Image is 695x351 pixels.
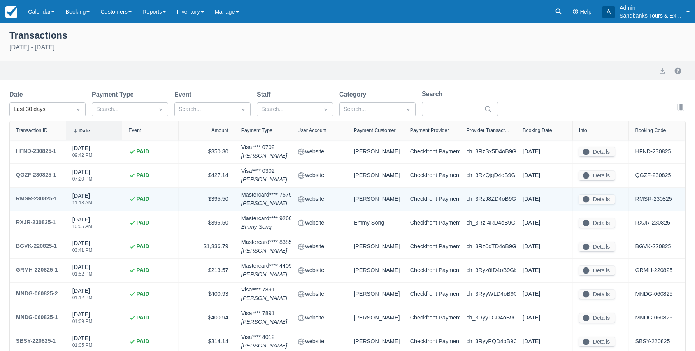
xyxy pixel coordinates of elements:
div: Checkfront Payments [410,241,454,252]
button: Details [579,242,615,251]
span: Dropdown icon [404,105,412,113]
button: Details [579,171,615,180]
strong: PAID [136,290,149,298]
div: Transactions [9,28,686,41]
div: [DATE] [72,192,92,210]
div: 11:13 AM [72,200,92,205]
div: A [602,6,615,18]
div: 01:09 PM [72,319,93,324]
div: Checkfront Payments [410,312,454,323]
div: QGZF-230825-1 [16,170,56,179]
div: Booking Code [635,128,666,133]
div: website [297,265,341,276]
div: $213.57 [185,265,228,276]
span: Dropdown icon [239,105,247,113]
div: GRMH-220825-1 [16,265,58,274]
div: [PERSON_NAME] [354,312,397,323]
button: Details [579,195,615,204]
a: SBSY-220825 [635,337,670,346]
div: website [297,170,341,181]
div: $400.94 [185,312,228,323]
div: 01:05 PM [72,343,93,347]
strong: PAID [136,195,149,204]
a: QGZF-230825 [635,171,671,180]
em: [PERSON_NAME] [241,294,287,303]
em: [PERSON_NAME] [241,175,287,184]
div: $1,336.79 [185,241,228,252]
div: ch_3RyyPQD4oB9Gbrmp2zB4pH5o [466,336,510,347]
div: [DATE] [523,312,566,323]
div: Last 30 days [14,105,67,114]
div: Amount [211,128,228,133]
div: User Account [297,128,326,133]
div: HFND-230825-1 [16,146,56,156]
div: Checkfront Payments [410,170,454,181]
div: 01:52 PM [72,272,93,276]
div: Checkfront Payments [410,265,454,276]
a: RMSR-230825-1 [16,194,57,205]
div: Emmy Song [354,218,397,228]
em: [PERSON_NAME] [241,318,287,326]
div: 03:41 PM [72,248,93,253]
a: BGVK-220825 [635,242,671,251]
div: Mastercard **** 9260 [241,214,292,231]
div: [PERSON_NAME] [354,336,397,347]
label: Search [422,90,446,99]
div: Mastercard **** 8385 [241,238,292,255]
div: ch_3RyyTGD4oB9Gbrmp0tazwttx [466,312,510,323]
strong: PAID [136,219,149,227]
div: Checkfront Payments [410,146,454,157]
div: ch_3Rz0qTD4oB9Gbrmp2g8kKQ59 [466,241,510,252]
div: website [297,194,341,205]
div: Payment Provider [410,128,449,133]
div: BGVK-220825-1 [16,241,57,251]
div: [PERSON_NAME] [354,289,397,300]
em: [PERSON_NAME] [241,247,292,255]
div: ch_3RzQjqD4oB9Gbrmp0KEIp6mr [466,170,510,181]
div: [DATE] [523,218,566,228]
div: website [297,289,341,300]
em: [PERSON_NAME] [241,199,292,208]
div: [PERSON_NAME] [354,194,397,205]
strong: PAID [136,314,149,322]
span: Dropdown icon [157,105,165,113]
div: website [297,146,341,157]
div: [PERSON_NAME] [354,241,397,252]
div: [DATE] [523,289,566,300]
div: Mastercard **** 7579 [241,191,292,207]
div: website [297,336,341,347]
div: Provider Transaction [466,128,510,133]
div: $350.30 [185,146,228,157]
strong: PAID [136,147,149,156]
div: Date [79,128,90,133]
label: Category [339,90,369,99]
div: website [297,218,341,228]
div: [PERSON_NAME] [354,170,397,181]
div: [DATE] [72,263,93,281]
div: ch_3RzI4RD4oB9Gbrmp05R8ai79 [466,218,510,228]
div: [DATE] [72,239,93,257]
a: GRMH-220825-1 [16,265,58,276]
div: [PERSON_NAME] [354,146,397,157]
div: 07:20 PM [72,177,93,181]
a: GRMH-220825 [635,266,672,275]
div: $395.50 [185,218,228,228]
div: Info [579,128,587,133]
p: Sandbanks Tours & Experiences [620,12,682,19]
em: [PERSON_NAME] [241,152,287,160]
div: [DATE] [72,168,93,186]
div: website [297,241,341,252]
button: Details [579,218,615,228]
div: Checkfront Payments [410,218,454,228]
div: [DATE] [72,311,93,328]
em: Emmy Song [241,223,292,232]
div: [DATE] [72,287,93,305]
div: Payment Customer [354,128,396,133]
button: Details [579,147,615,156]
button: export [658,66,667,75]
div: [DATE] [523,146,566,157]
div: Checkfront Payments [410,289,454,300]
a: MNDG-060825 [635,314,672,322]
a: QGZF-230825-1 [16,170,56,181]
div: ch_3Ryz8ID4oB9Gbrmp05vNxz02 [466,265,510,276]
